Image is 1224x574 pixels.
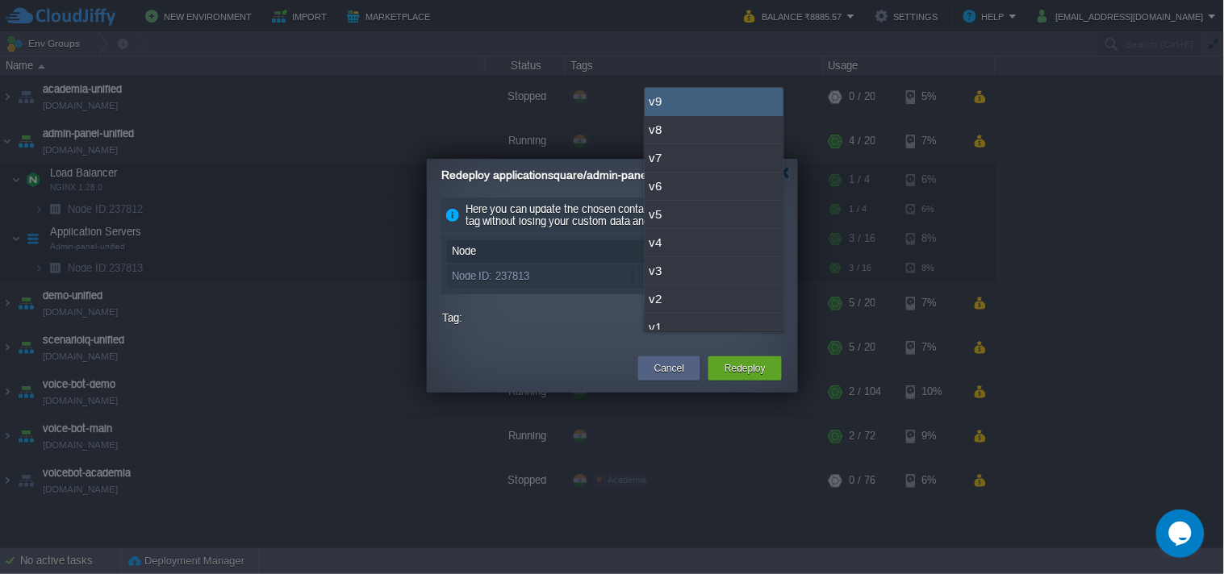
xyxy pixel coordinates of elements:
[1156,510,1208,558] iframe: chat widget
[633,266,779,287] div: v8
[633,241,779,262] div: Tag
[645,144,783,173] div: v7
[645,257,783,285] div: v3
[645,201,783,229] div: v5
[645,285,783,314] div: v2
[645,116,783,144] div: v8
[448,241,633,262] div: Node
[645,229,783,257] div: v4
[725,360,766,376] button: Redeploy
[645,314,783,341] div: v1
[441,168,744,181] span: Redeploy applicationsquare/admin-panel-unified containers
[654,360,684,376] button: Cancel
[645,88,783,116] div: v9
[441,198,784,234] div: Here you can update the chosen containers to another template tag without losing your custom data...
[645,173,783,201] div: v6
[442,308,640,328] label: Tag:
[448,266,633,287] div: Node ID: 237813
